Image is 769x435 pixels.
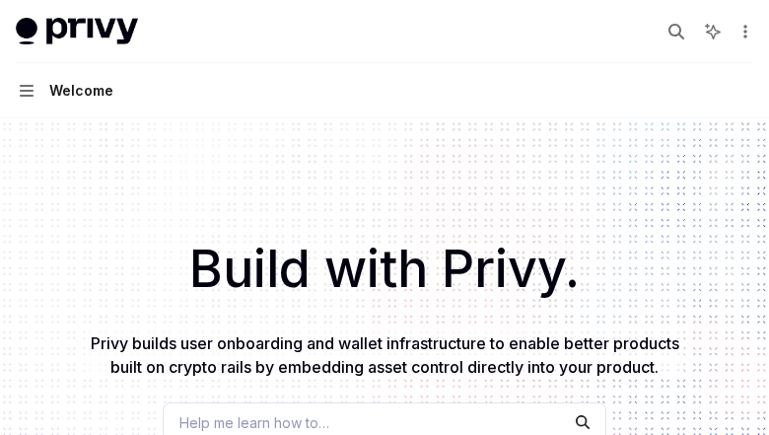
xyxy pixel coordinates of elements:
button: More actions [734,18,753,45]
h1: Build with Privy. [32,231,737,308]
div: Welcome [49,79,113,103]
img: light logo [16,18,138,45]
span: Help me learn how to… [179,412,329,433]
span: Privy builds user onboarding and wallet infrastructure to enable better products built on crypto ... [91,333,679,377]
